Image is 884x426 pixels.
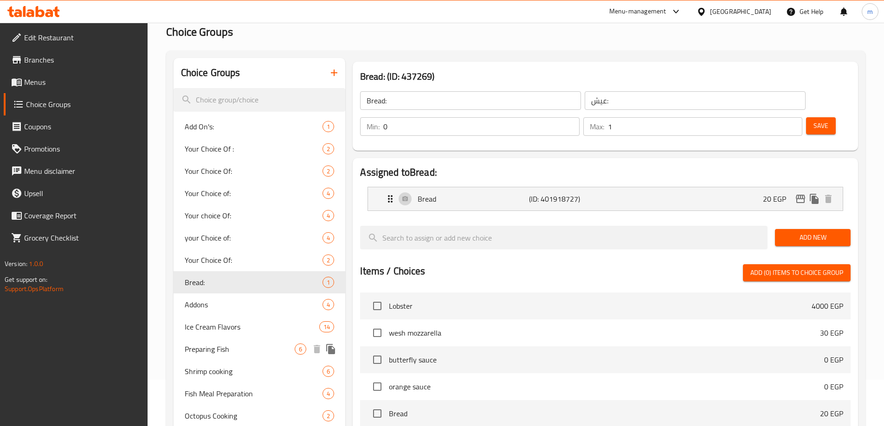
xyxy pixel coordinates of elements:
[867,6,873,17] span: m
[368,323,387,343] span: Select choice
[323,278,334,287] span: 1
[24,165,140,177] span: Menu disclaimer
[418,193,529,204] p: Bread
[174,182,346,204] div: Your Choice of:4
[174,360,346,382] div: Shrimp cooking6
[775,229,851,246] button: Add New
[4,115,148,138] a: Coupons
[360,165,851,179] h2: Assigned to Bread:
[174,249,346,271] div: Your Choice Of:2
[323,145,334,153] span: 2
[824,354,843,365] p: 0 EGP
[4,182,148,204] a: Upsell
[323,143,334,154] div: Choices
[29,258,43,270] span: 1.0.0
[529,193,603,204] p: (ID: 401918727)
[323,232,334,243] div: Choices
[820,327,843,338] p: 30 EGP
[295,345,306,354] span: 6
[181,66,240,80] h2: Choice Groups
[323,367,334,376] span: 6
[821,192,835,206] button: delete
[763,193,794,204] p: 20 EGP
[367,121,380,132] p: Min:
[820,408,843,419] p: 20 EGP
[389,300,812,312] span: Lobster
[824,381,843,392] p: 0 EGP
[185,299,323,310] span: Addons
[185,143,323,154] span: Your Choice Of :
[185,388,323,399] span: Fish Meal Preparation
[24,143,140,154] span: Promotions
[174,338,346,360] div: Preparing Fish6deleteduplicate
[185,321,320,332] span: Ice Cream Flavors
[323,234,334,242] span: 4
[812,300,843,312] p: 4000 EGP
[323,300,334,309] span: 4
[174,382,346,405] div: Fish Meal Preparation4
[174,160,346,182] div: Your Choice Of:2
[4,71,148,93] a: Menus
[4,26,148,49] a: Edit Restaurant
[782,232,843,243] span: Add New
[320,323,334,331] span: 14
[4,93,148,115] a: Choice Groups
[24,232,140,243] span: Grocery Checklist
[360,69,851,84] h3: Bread: (ID: 437269)
[24,121,140,132] span: Coupons
[174,293,346,316] div: Addons4
[323,388,334,399] div: Choices
[360,264,425,278] h2: Items / Choices
[174,88,346,112] input: search
[185,165,323,177] span: Your Choice Of:
[174,316,346,338] div: Ice Cream Flavors14
[323,410,334,421] div: Choices
[323,254,334,266] div: Choices
[5,258,27,270] span: Version:
[324,342,338,356] button: duplicate
[185,121,323,132] span: Add On's:
[185,277,323,288] span: Bread:
[368,404,387,423] span: Select choice
[185,232,323,243] span: your Choice of:
[360,226,768,249] input: search
[24,32,140,43] span: Edit Restaurant
[4,49,148,71] a: Branches
[24,54,140,65] span: Branches
[323,389,334,398] span: 4
[295,343,306,355] div: Choices
[806,117,836,134] button: Save
[323,299,334,310] div: Choices
[26,99,140,110] span: Choice Groups
[368,296,387,316] span: Select choice
[323,366,334,377] div: Choices
[323,167,334,176] span: 2
[24,188,140,199] span: Upsell
[323,211,334,220] span: 4
[319,321,334,332] div: Choices
[24,210,140,221] span: Coverage Report
[743,264,851,281] button: Add (0) items to choice group
[174,115,346,138] div: Add On's:1
[389,408,820,419] span: Bread
[174,227,346,249] div: your Choice of:4
[174,138,346,160] div: Your Choice Of :2
[185,210,323,221] span: Your choice Of:
[794,192,807,206] button: edit
[813,120,828,132] span: Save
[5,283,64,295] a: Support.OpsPlatform
[310,342,324,356] button: delete
[323,412,334,420] span: 2
[710,6,771,17] div: [GEOGRAPHIC_DATA]
[323,210,334,221] div: Choices
[389,381,824,392] span: orange sauce
[4,227,148,249] a: Grocery Checklist
[323,189,334,198] span: 4
[360,183,851,215] li: Expand
[323,165,334,177] div: Choices
[185,410,323,421] span: Octopus Cooking
[389,354,824,365] span: butterfly sauce
[368,350,387,369] span: Select choice
[185,254,323,266] span: Your Choice Of:
[166,21,233,42] span: Choice Groups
